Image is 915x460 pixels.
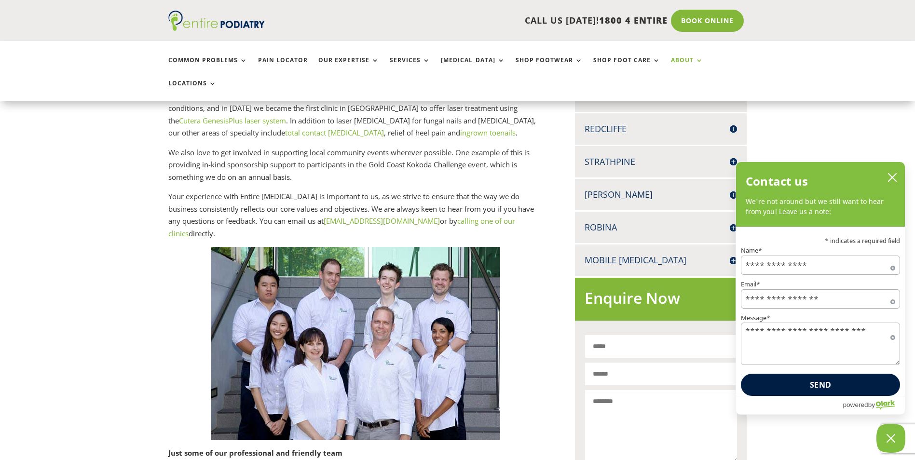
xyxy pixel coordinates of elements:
span: Required field [890,264,895,269]
h2: Contact us [746,172,808,191]
a: Entire Podiatry [168,23,265,33]
span: Required field [890,333,895,338]
a: calling one of our clinics [168,216,515,238]
p: Your experience with Entire [MEDICAL_DATA] is important to us, as we strive to ensure that the wa... [168,190,544,247]
p: * indicates a required field [741,238,900,244]
a: Shop Footwear [516,57,583,78]
a: Services [390,57,430,78]
button: Send [741,374,900,396]
a: [EMAIL_ADDRESS][DOMAIN_NAME] [324,216,440,226]
img: faqs [211,247,500,440]
a: Locations [168,80,217,101]
div: olark chatbox [736,162,905,415]
h2: Enquire Now [585,287,737,314]
h4: Mobile [MEDICAL_DATA] [585,254,737,266]
span: by [868,399,875,411]
a: Pain Locator [258,57,308,78]
textarea: Message [741,323,900,365]
p: We're not around but we still want to hear from you! Leave us a note: [746,197,895,216]
a: Our Expertise [318,57,379,78]
button: close chatbox [885,170,900,185]
label: Message* [741,315,900,321]
p: We also love to get involved in supporting local community events wherever possible. One example ... [168,147,544,191]
strong: Just some of our professional and friendly team [168,448,342,458]
h4: Strathpine [585,156,737,168]
p: We are proud to offer our patients the latest research-based treatment options for foot and [MEDI... [168,90,544,147]
img: logo (1) [168,11,265,31]
a: Shop Foot Care [593,57,660,78]
span: 1800 4 ENTIRE [599,14,668,26]
span: powered [843,399,868,411]
span: Required field [890,298,895,302]
input: Email [741,289,900,309]
input: Name [741,256,900,275]
h4: [PERSON_NAME] [585,189,737,201]
h4: Redcliffe [585,123,737,135]
label: Email* [741,281,900,287]
a: About [671,57,703,78]
a: Book Online [671,10,744,32]
label: Name* [741,247,900,254]
button: Close Chatbox [876,424,905,453]
a: Powered by Olark [843,396,905,414]
a: total contact [MEDICAL_DATA] [285,128,384,137]
h4: Robina [585,221,737,233]
a: [MEDICAL_DATA] [441,57,505,78]
a: Cutera GenesisPlus laser system [179,116,286,125]
p: CALL US [DATE]! [302,14,668,27]
a: Common Problems [168,57,247,78]
a: ingrown toenails [460,128,516,137]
